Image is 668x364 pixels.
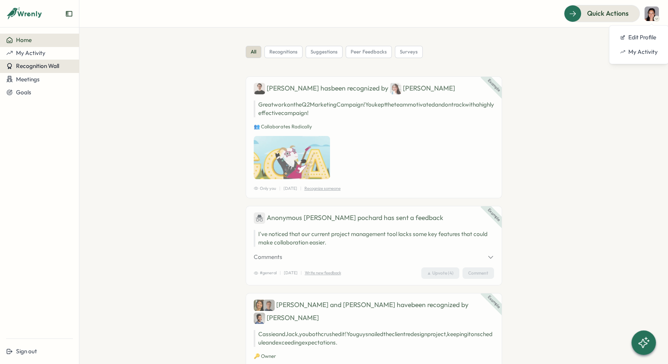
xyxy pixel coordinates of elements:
span: #general [254,270,277,276]
img: Ben [254,83,265,94]
p: Great work on the Q2 Marketing Campaign! You kept the team motivated and on track with a highly e... [254,100,494,117]
div: Edit Profile [620,33,658,42]
img: Recognition Image [254,136,330,179]
span: Only you [254,185,276,192]
p: 🔑 Owner [254,353,494,360]
span: Goals [16,89,31,96]
button: Comments [254,253,494,261]
span: Sign out [16,348,37,355]
div: [PERSON_NAME] and [PERSON_NAME] have been recognized by [254,299,494,324]
div: [PERSON_NAME] has been recognized by [254,83,494,94]
p: Cassie and Jack, you both crushed it! You guys nailed the client redesign project, keeping it on ... [254,330,494,347]
p: 👥 Collaborates Radically [254,123,494,130]
span: suggestions [311,49,338,55]
span: Meetings [16,76,40,83]
p: Write new feedback [305,270,341,276]
span: recognitions [269,49,298,55]
p: | [279,185,280,192]
button: Quick Actions [564,5,640,22]
span: Home [16,36,32,44]
img: Jane [390,83,401,94]
p: | [280,270,281,276]
p: [DATE] [284,270,298,276]
span: Comments [254,253,282,261]
div: [PERSON_NAME] [390,83,455,94]
span: Quick Actions [587,8,629,18]
div: Anonymous [PERSON_NAME] pochard [254,212,382,224]
img: Jack [263,299,275,311]
div: My Activity [620,48,658,56]
p: [DATE] [283,185,297,192]
span: peer feedbacks [351,49,387,55]
span: all [251,49,256,55]
span: Recognition Wall [16,62,59,70]
a: Edit Profile [615,30,662,45]
p: | [301,270,302,276]
img: Carlos [254,312,265,324]
p: | [300,185,301,192]
img: Cassie [254,299,265,311]
button: Expand sidebar [65,10,73,18]
p: I've noticed that our current project management tool lacks some key features that could make col... [258,230,494,247]
img: India Bastien [644,6,659,21]
div: has sent a feedback [254,212,494,224]
span: My Activity [16,49,45,57]
p: Recognize someone [304,185,341,192]
div: [PERSON_NAME] [254,312,319,324]
span: surveys [400,49,418,55]
a: My Activity [615,45,662,59]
